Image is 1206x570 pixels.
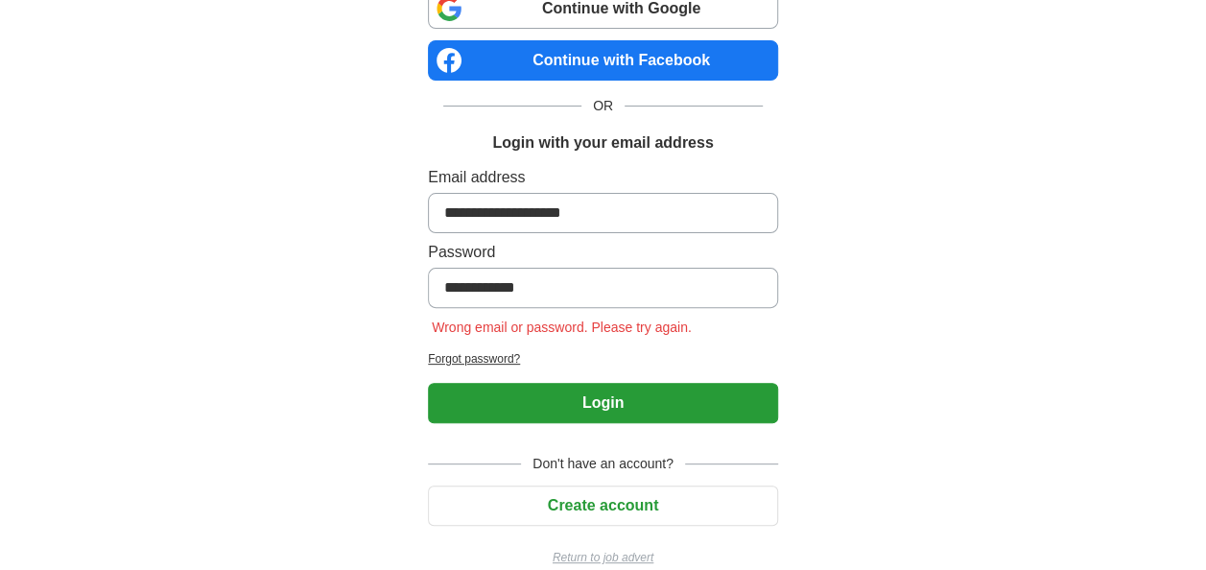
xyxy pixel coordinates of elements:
span: Don't have an account? [521,454,685,474]
h1: Login with your email address [492,131,713,154]
a: Create account [428,497,778,513]
label: Email address [428,166,778,189]
button: Login [428,383,778,423]
a: Forgot password? [428,350,778,368]
button: Create account [428,486,778,526]
span: OR [581,96,625,116]
span: Wrong email or password. Please try again. [428,320,696,335]
label: Password [428,241,778,264]
a: Continue with Facebook [428,40,778,81]
a: Return to job advert [428,549,778,566]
